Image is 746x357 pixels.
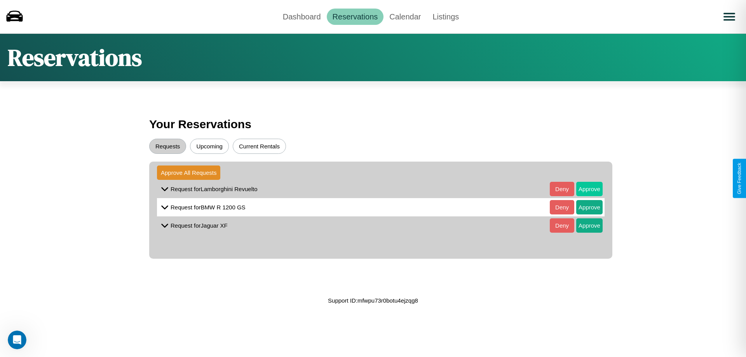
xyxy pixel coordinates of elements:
[550,218,574,233] button: Deny
[576,182,603,196] button: Approve
[550,200,574,214] button: Deny
[383,9,427,25] a: Calendar
[328,295,418,306] p: Support ID: mfwpu73r0botu4ejzqg8
[737,163,742,194] div: Give Feedback
[576,218,603,233] button: Approve
[233,139,286,154] button: Current Rentals
[550,182,574,196] button: Deny
[171,220,228,231] p: Request for Jaguar XF
[157,165,220,180] button: Approve All Requests
[171,184,257,194] p: Request for Lamborghini Revuelto
[8,42,142,73] h1: Reservations
[171,202,246,212] p: Request for BMW R 1200 GS
[149,139,186,154] button: Requests
[327,9,384,25] a: Reservations
[427,9,465,25] a: Listings
[277,9,327,25] a: Dashboard
[8,331,26,349] iframe: Intercom live chat
[190,139,229,154] button: Upcoming
[149,114,597,135] h3: Your Reservations
[718,6,740,28] button: Open menu
[576,200,603,214] button: Approve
